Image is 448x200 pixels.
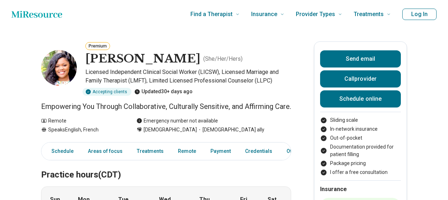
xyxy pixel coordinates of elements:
img: Briana Thomas, Licensed Independent Clinical Social Worker (LICSW) [41,50,77,86]
span: Find a Therapist [190,9,233,19]
a: Credentials [241,144,277,159]
button: Callprovider [320,70,401,87]
li: In-network insurance [320,125,401,133]
ul: Payment options [320,116,401,176]
a: Other [282,144,308,159]
a: Home page [11,7,62,21]
div: Emergency number not available [136,117,218,125]
li: Sliding scale [320,116,401,124]
span: Treatments [354,9,384,19]
div: Accepting clients [83,88,131,96]
li: Out-of-pocket [320,134,401,142]
span: [DEMOGRAPHIC_DATA] ally [197,126,264,134]
li: Documentation provided for patient filling [320,143,401,158]
h2: Insurance [320,185,401,194]
div: Speaks English, French [41,126,122,134]
h1: [PERSON_NAME] [85,51,200,66]
a: Schedule online [320,90,401,107]
span: Provider Types [296,9,335,19]
div: Updated 30+ days ago [134,88,193,96]
a: Areas of focus [84,144,127,159]
span: Insurance [251,9,277,19]
button: Premium [85,42,110,50]
button: Send email [320,50,401,67]
li: I offer a free consultation [320,169,401,176]
a: Schedule [43,144,78,159]
li: Package pricing [320,160,401,167]
h2: Practice hours (CDT) [41,152,291,181]
span: [DEMOGRAPHIC_DATA] [144,126,197,134]
a: Remote [174,144,200,159]
a: Treatments [133,144,168,159]
p: Licensed Independent Clinical Social Worker (LICSW), Licensed Marriage and Family Therapist (LMFT... [85,68,291,85]
div: Remote [41,117,122,125]
button: Log In [402,9,437,20]
p: Empowering You Through Collaborative, Culturally Sensitive, and Affirming Care. [41,101,291,111]
p: ( She/Her/Hers ) [203,55,243,63]
a: Payment [206,144,235,159]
